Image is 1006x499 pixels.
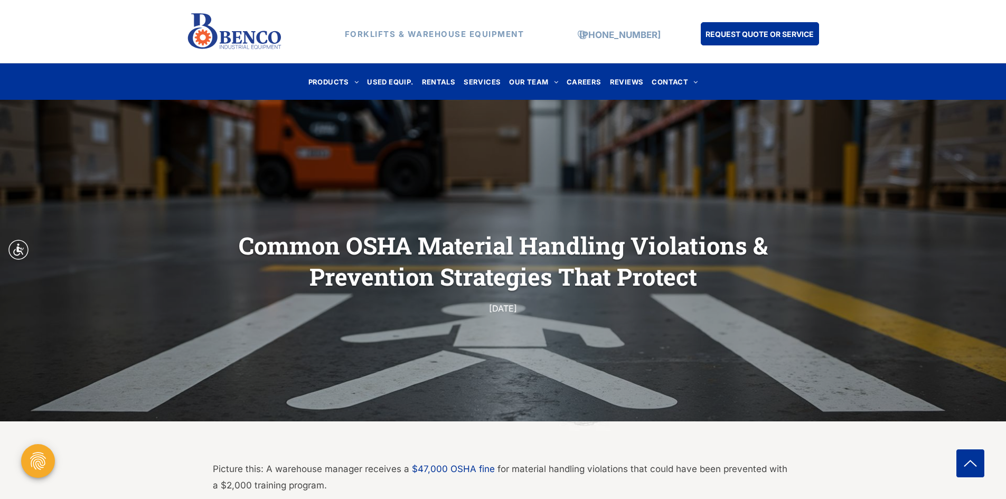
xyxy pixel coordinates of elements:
a: $47,000 OSHA fine [412,464,495,474]
a: CONTACT [647,74,702,89]
a: OUR TEAM [505,74,562,89]
a: [PHONE_NUMBER] [579,30,661,40]
a: RENTALS [418,74,460,89]
a: REQUEST QUOTE OR SERVICE [701,22,819,45]
a: CAREERS [562,74,606,89]
span: REQUEST QUOTE OR SERVICE [706,24,814,44]
strong: FORKLIFTS & WAREHOUSE EQUIPMENT [345,29,524,39]
span: for material handling violations that could have been prevented with a $2,000 training program. [213,464,787,491]
a: SERVICES [459,74,505,89]
a: USED EQUIP. [363,74,417,89]
div: [DATE] [307,301,700,316]
a: PRODUCTS [304,74,363,89]
h1: Common OSHA Material Handling Violations & Prevention Strategies That Protect [213,229,794,293]
span: Picture this: A warehouse manager receives a [213,464,409,474]
a: REVIEWS [606,74,648,89]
